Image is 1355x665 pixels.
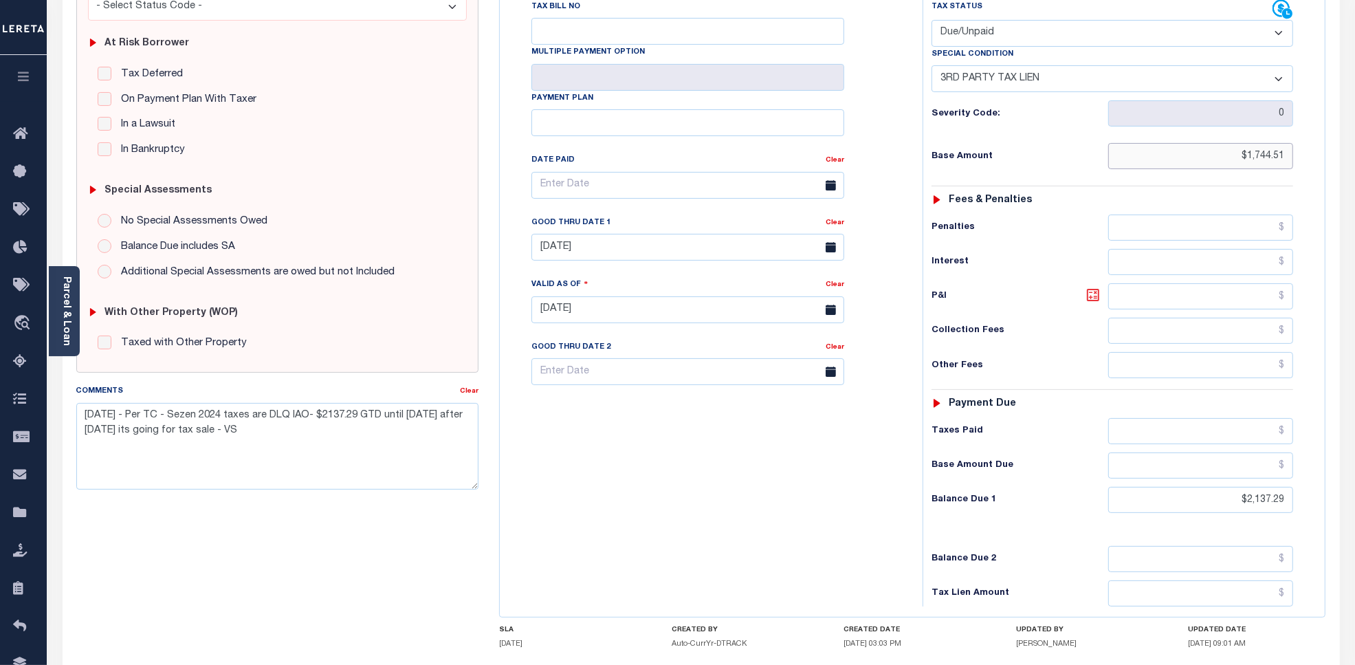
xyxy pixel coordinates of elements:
h6: Collection Fees [932,325,1108,336]
label: Payment Plan [531,93,593,105]
input: $ [1108,487,1294,513]
label: Tax Status [932,1,982,13]
h4: CREATED BY [672,626,809,634]
h6: Severity Code: [932,109,1108,120]
input: $ [1108,143,1294,169]
h6: At Risk Borrower [104,38,189,50]
h5: [DATE] 03:03 PM [844,640,981,648]
label: Good Thru Date 2 [531,342,610,353]
h6: with Other Property (WOP) [104,307,238,319]
span: [DATE] [499,640,522,648]
input: Enter Date [531,358,844,385]
input: Enter Date [531,234,844,261]
input: $ [1108,453,1294,479]
input: $ [1108,418,1294,444]
input: Enter Date [531,296,844,323]
h4: SLA [499,626,637,634]
h6: Base Amount Due [932,460,1108,471]
i: travel_explore [13,315,35,333]
a: Clear [826,157,844,164]
label: Additional Special Assessments are owed but not Included [114,265,395,281]
h5: Auto-CurrYr-DTRACK [672,640,809,648]
input: $ [1108,215,1294,241]
label: Tax Bill No [531,1,580,13]
h6: Interest [932,257,1108,268]
h6: Penalties [932,222,1108,233]
label: Tax Deferred [114,67,183,83]
label: No Special Assessments Owed [114,214,267,230]
label: Comments [76,386,124,397]
h4: UPDATED DATE [1188,626,1325,634]
label: Multiple Payment Option [531,47,645,58]
label: In Bankruptcy [114,142,185,158]
h6: Special Assessments [104,185,212,197]
label: Date Paid [531,155,575,166]
label: Balance Due includes SA [114,239,235,255]
input: $ [1108,352,1294,378]
a: Clear [826,219,844,226]
input: $ [1108,546,1294,572]
h6: Tax Lien Amount [932,588,1108,599]
label: Valid as Of [531,278,588,291]
h5: [PERSON_NAME] [1016,640,1154,648]
h5: [DATE] 09:01 AM [1188,640,1325,648]
input: $ [1108,580,1294,607]
a: Parcel & Loan [61,276,71,346]
input: $ [1108,283,1294,309]
h6: Other Fees [932,360,1108,371]
h6: Taxes Paid [932,426,1108,437]
h6: Payment due [949,398,1016,410]
label: On Payment Plan With Taxer [114,92,256,108]
a: Clear [826,281,844,288]
h4: UPDATED BY [1016,626,1154,634]
a: Clear [826,344,844,351]
h6: P&I [932,287,1108,306]
h6: Fees & Penalties [949,195,1032,206]
h6: Base Amount [932,151,1108,162]
label: In a Lawsuit [114,117,175,133]
input: $ [1108,318,1294,344]
a: Clear [460,388,478,395]
h6: Balance Due 2 [932,554,1108,565]
h4: CREATED DATE [844,626,981,634]
input: $ [1108,249,1294,275]
h6: Balance Due 1 [932,494,1108,505]
label: Taxed with Other Property [114,336,247,351]
label: Special Condition [932,49,1013,61]
label: Good Thru Date 1 [531,217,610,229]
input: Enter Date [531,172,844,199]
